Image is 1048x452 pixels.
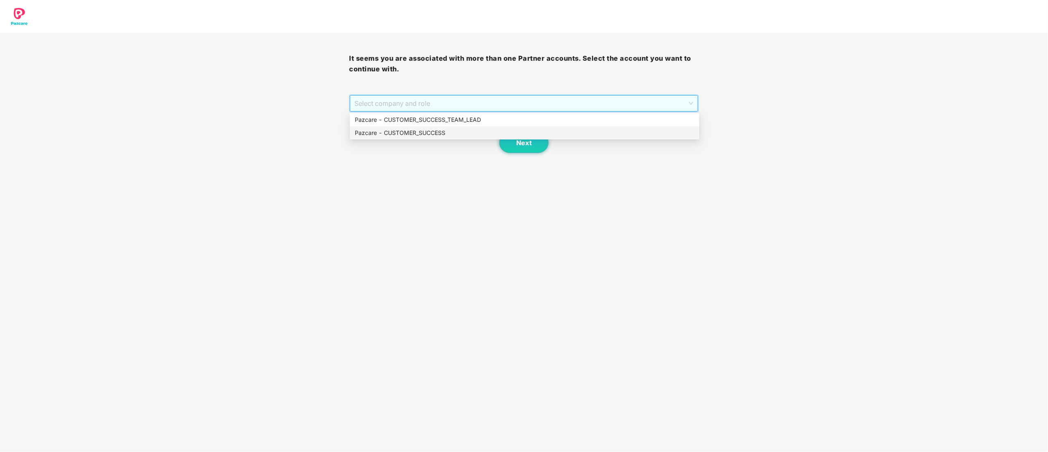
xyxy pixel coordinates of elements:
[355,128,694,137] div: Pazcare - CUSTOMER_SUCCESS
[350,126,699,139] div: Pazcare - CUSTOMER_SUCCESS
[349,53,699,74] h3: It seems you are associated with more than one Partner accounts. Select the account you want to c...
[499,132,549,153] button: Next
[516,139,532,147] span: Next
[355,96,694,111] span: Select company and role
[355,115,694,124] div: Pazcare - CUSTOMER_SUCCESS_TEAM_LEAD
[350,113,699,126] div: Pazcare - CUSTOMER_SUCCESS_TEAM_LEAD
